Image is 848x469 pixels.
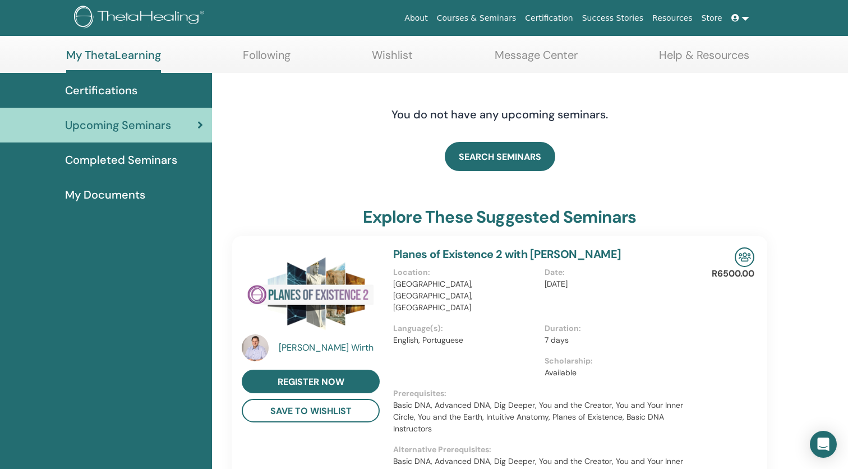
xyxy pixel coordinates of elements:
a: Resources [648,8,697,29]
a: Message Center [495,48,578,70]
p: [DATE] [545,278,689,290]
a: SEARCH SEMINARS [445,142,555,171]
span: Certifications [65,82,137,99]
a: Following [243,48,291,70]
span: Upcoming Seminars [65,117,171,134]
img: In-Person Seminar [735,247,754,267]
span: SEARCH SEMINARS [459,151,541,163]
p: Available [545,367,689,379]
p: Date : [545,266,689,278]
p: Scholarship : [545,355,689,367]
div: Open Intercom Messenger [810,431,837,458]
h3: explore these suggested seminars [363,207,636,227]
a: Wishlist [372,48,413,70]
img: default.jpg [242,334,269,361]
p: [GEOGRAPHIC_DATA], [GEOGRAPHIC_DATA], [GEOGRAPHIC_DATA] [393,278,538,314]
p: R6500.00 [712,267,754,281]
a: Planes of Existence 2 with [PERSON_NAME] [393,247,621,261]
span: Completed Seminars [65,151,177,168]
a: Store [697,8,727,29]
p: Basic DNA, Advanced DNA, Dig Deeper, You and the Creator, You and Your Inner Circle, You and the ... [393,399,696,435]
p: Location : [393,266,538,278]
p: 7 days [545,334,689,346]
p: Language(s) : [393,323,538,334]
p: Duration : [545,323,689,334]
a: [PERSON_NAME] Wirth [279,341,382,355]
a: About [400,8,432,29]
a: register now [242,370,380,393]
a: Success Stories [578,8,648,29]
img: logo.png [74,6,208,31]
a: My ThetaLearning [66,48,161,73]
button: save to wishlist [242,399,380,422]
a: Certification [520,8,577,29]
h4: You do not have any upcoming seminars. [323,108,676,121]
a: Help & Resources [659,48,749,70]
img: Planes of Existence 2 [242,247,380,338]
span: My Documents [65,186,145,203]
p: Alternative Prerequisites : [393,444,696,456]
p: English, Portuguese [393,334,538,346]
a: Courses & Seminars [432,8,521,29]
span: register now [278,376,344,388]
p: Prerequisites : [393,388,696,399]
